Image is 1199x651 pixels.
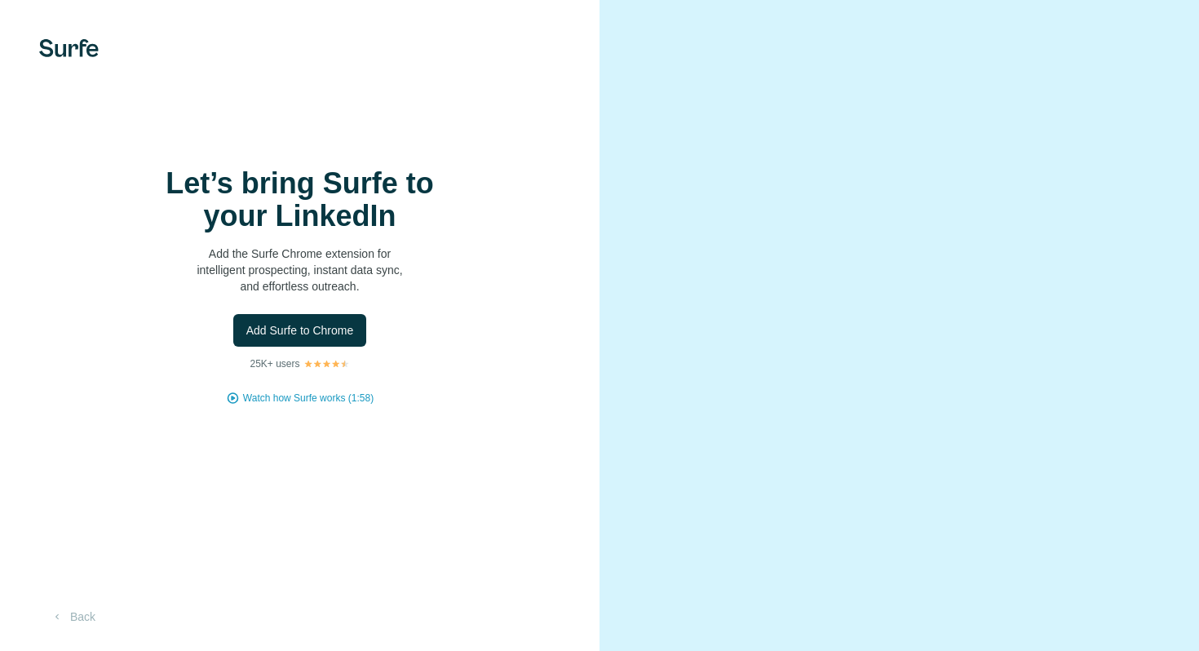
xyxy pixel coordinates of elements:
img: Rating Stars [303,359,350,369]
button: Watch how Surfe works (1:58) [243,391,374,405]
button: Back [39,602,107,631]
p: 25K+ users [250,356,299,371]
span: Add Surfe to Chrome [246,322,354,339]
h1: Let’s bring Surfe to your LinkedIn [137,167,463,232]
img: Surfe's logo [39,39,99,57]
p: Add the Surfe Chrome extension for intelligent prospecting, instant data sync, and effortless out... [137,246,463,294]
button: Add Surfe to Chrome [233,314,367,347]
